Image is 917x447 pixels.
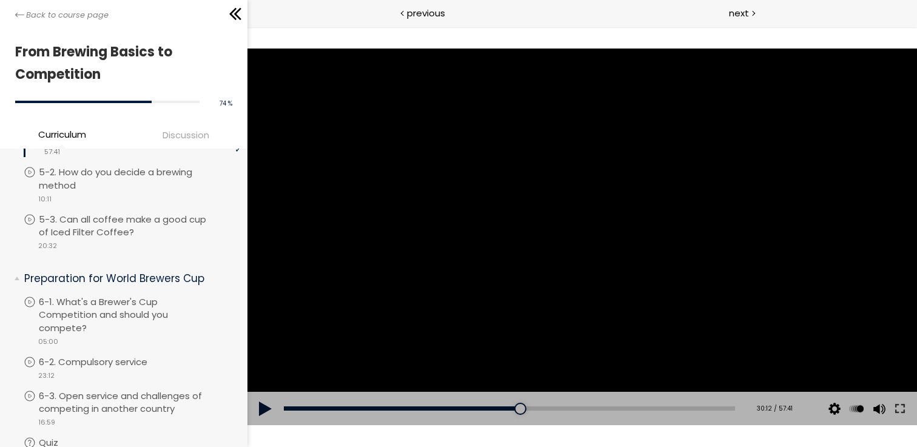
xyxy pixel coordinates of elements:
[38,194,52,204] span: 10:11
[39,166,241,192] p: 5-2. How do you decide a brewing method
[163,128,209,142] span: Discussion
[15,9,109,21] a: Back to course page
[499,377,545,387] div: 30:12 / 57:41
[24,271,232,286] p: Preparation for World Brewers Cup
[26,9,109,21] span: Back to course page
[578,365,596,399] button: Video quality
[622,365,640,399] button: Volume
[598,365,620,399] div: Change playback rate
[44,147,60,157] span: 57:41
[15,41,226,86] h1: From Brewing Basics to Competition
[407,6,445,20] span: previous
[729,6,749,20] span: next
[38,127,86,141] span: Curriculum
[220,99,232,108] span: 74 %
[600,365,618,399] button: Play back rate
